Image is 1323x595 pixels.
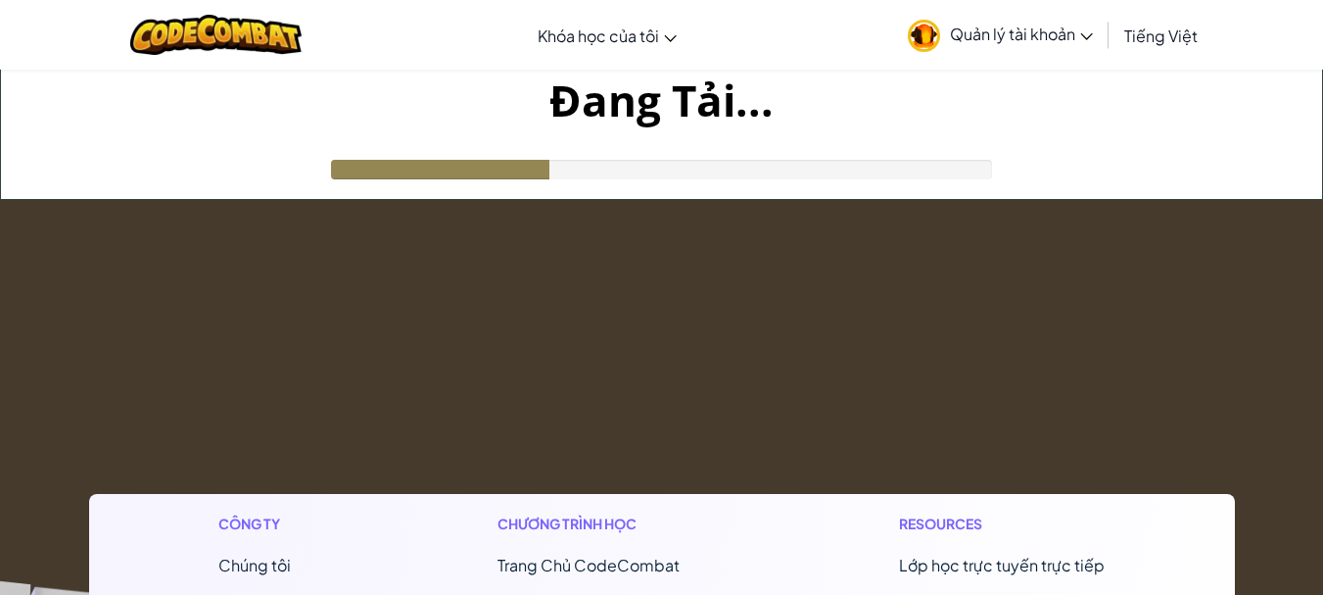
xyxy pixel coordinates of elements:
[497,555,680,575] span: Trang Chủ CodeCombat
[1,70,1322,130] h1: Đang Tải...
[898,4,1103,66] a: Quản lý tài khoản
[538,25,659,46] span: Khóa học của tôi
[218,555,291,575] a: Chúng tôi
[908,20,940,52] img: avatar
[899,555,1105,575] a: Lớp học trực tuyến trực tiếp
[497,514,755,534] h1: Chương trình học
[130,15,302,55] img: CodeCombat logo
[1124,25,1198,46] span: Tiếng Việt
[528,9,686,62] a: Khóa học của tôi
[218,514,353,534] h1: Công ty
[1114,9,1207,62] a: Tiếng Việt
[899,514,1105,534] h1: Resources
[950,24,1093,44] span: Quản lý tài khoản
